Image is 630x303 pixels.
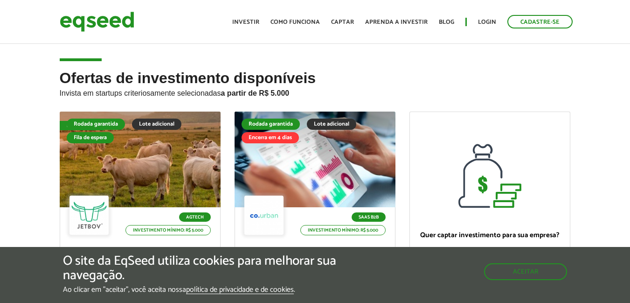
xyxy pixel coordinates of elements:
[67,119,125,130] div: Rodada garantida
[242,132,299,143] div: Encerra em 4 dias
[132,119,181,130] div: Lote adicional
[484,263,567,280] button: Aceitar
[63,285,365,294] p: Ao clicar em "aceitar", você aceita nossa .
[331,19,354,25] a: Captar
[300,225,386,235] p: Investimento mínimo: R$ 5.000
[307,119,356,130] div: Lote adicional
[63,254,365,283] h5: O site da EqSeed utiliza cookies para melhorar sua navegação.
[439,19,454,25] a: Blog
[242,119,300,130] div: Rodada garantida
[67,132,114,143] div: Fila de espera
[507,15,573,28] a: Cadastre-se
[60,70,571,112] h2: Ofertas de investimento disponíveis
[270,19,320,25] a: Como funciona
[419,231,561,240] p: Quer captar investimento para sua empresa?
[125,225,211,235] p: Investimento mínimo: R$ 5.000
[60,86,571,98] p: Invista em startups criteriosamente selecionadas
[365,19,428,25] a: Aprenda a investir
[60,121,108,130] div: Fila de espera
[60,9,134,34] img: EqSeed
[352,212,386,222] p: SaaS B2B
[186,286,294,294] a: política de privacidade e de cookies
[232,19,259,25] a: Investir
[179,212,211,222] p: Agtech
[221,89,290,97] strong: a partir de R$ 5.000
[478,19,496,25] a: Login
